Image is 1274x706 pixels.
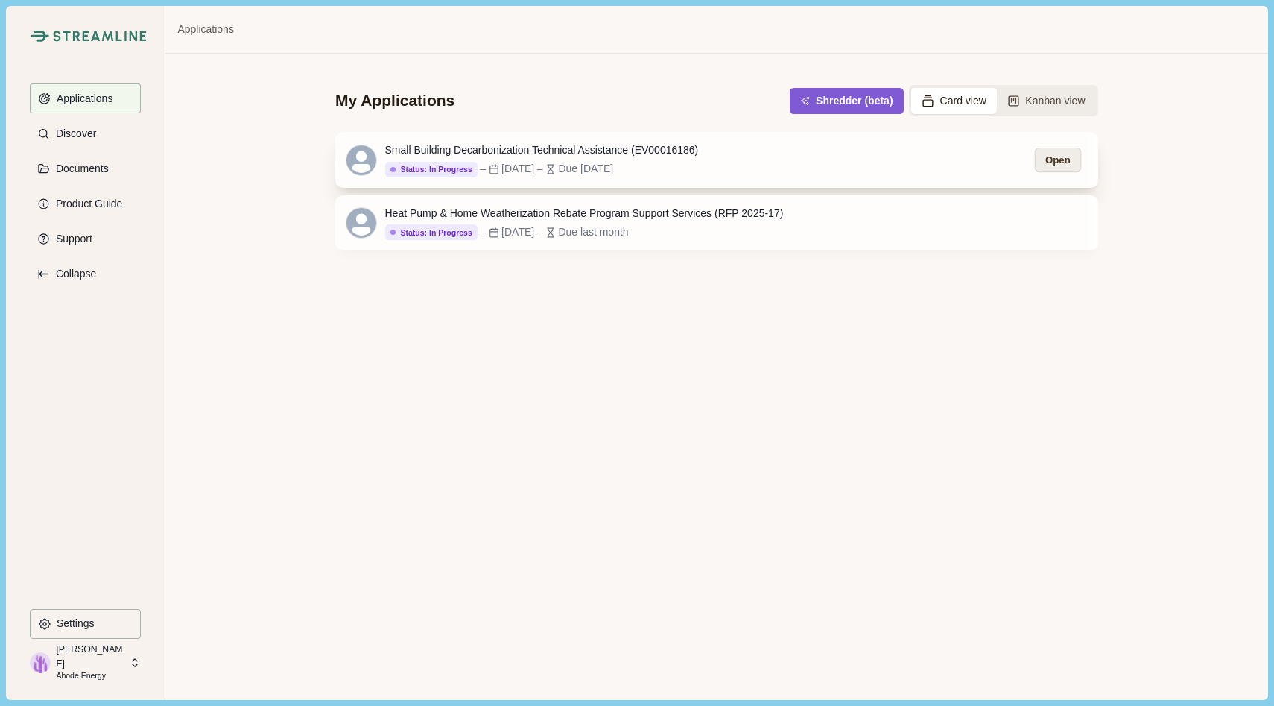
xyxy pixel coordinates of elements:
button: Open [1035,148,1081,172]
button: Kanban view [997,88,1096,114]
a: Small Building Decarbonization Technical Assistance (EV00016186)Status: In Progress–[DATE]–Due [D... [335,132,1098,187]
p: Abode Energy [56,670,124,682]
div: – [537,224,543,240]
button: Documents [30,154,141,183]
img: profile picture [30,652,51,673]
button: Support [30,224,141,253]
button: Open [1071,210,1120,236]
button: Applications [30,83,141,113]
div: – [480,161,486,177]
div: Status: In Progress [390,165,472,174]
div: My Applications [335,90,454,111]
svg: avatar [346,208,376,238]
p: Support [51,233,92,245]
p: Discover [51,127,96,140]
button: Card view [911,88,997,114]
div: Due [DATE] [558,161,613,177]
div: Status: In Progress [390,228,472,238]
p: Product Guide [51,198,123,210]
p: Settings [51,617,95,630]
p: [PERSON_NAME] [56,643,124,670]
div: – [537,161,543,177]
button: Status: In Progress [385,162,478,177]
button: Settings [30,609,141,639]
p: Documents [51,163,109,175]
button: Product Guide [30,189,141,218]
p: Collapse [51,268,96,280]
a: Heat Pump & Home Weatherization Rebate Program Support Services (RFP 2025-17)Status: In Progress–... [335,195,1098,250]
img: Streamline Climate Logo [30,30,48,42]
button: Shredder (beta) [790,88,903,114]
button: Discover [30,119,141,148]
button: Status: In Progress [385,224,478,240]
a: Streamline Climate LogoStreamline Climate Logo [30,30,141,42]
div: Small Building Decarbonization Technical Assistance (EV00016186) [385,142,699,158]
div: – [480,224,486,240]
p: Applications [51,92,113,105]
a: Applications [177,22,234,37]
img: Streamline Climate Logo [53,31,147,42]
a: Settings [30,609,141,644]
button: Expand [30,259,141,289]
div: Due last month [558,224,628,240]
div: [DATE] [501,224,534,240]
div: [DATE] [501,161,534,177]
div: Heat Pump & Home Weatherization Rebate Program Support Services (RFP 2025-17) [385,206,784,221]
svg: avatar [346,145,376,175]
